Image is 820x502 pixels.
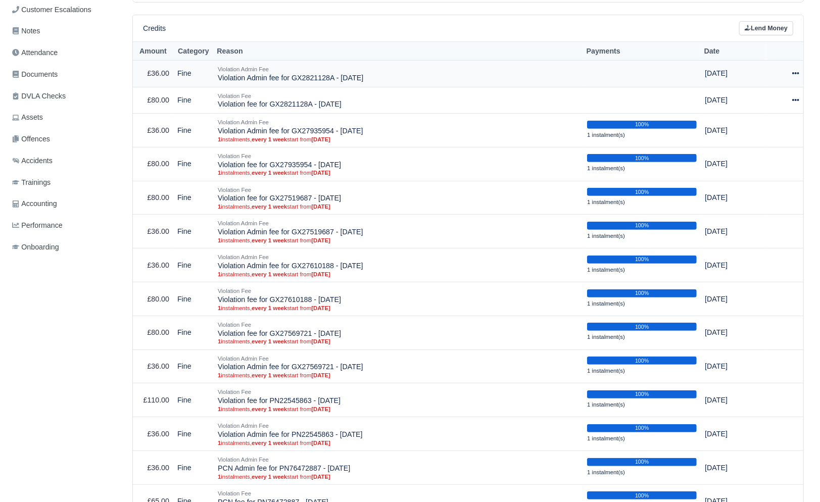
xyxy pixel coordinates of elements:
[587,357,697,365] div: 100%
[214,147,583,181] td: Violation fee for GX27935954 - [DATE]
[173,451,214,485] td: Fine
[173,282,214,316] td: Fine
[701,147,766,181] td: [DATE]
[587,390,697,398] div: 100%
[587,401,625,408] small: 1 instalment(s)
[133,316,173,349] td: £80.00
[218,423,269,429] small: Violation Admin Fee
[8,151,120,171] a: Accidents
[133,181,173,215] td: £80.00
[218,93,251,99] small: Violation Fee
[587,300,625,307] small: 1 instalment(s)
[218,473,579,480] small: instalments, start from
[311,440,330,446] strong: [DATE]
[8,129,120,149] a: Offences
[701,60,766,87] td: [DATE]
[252,440,287,446] strong: every 1 week
[12,155,53,167] span: Accidents
[701,114,766,147] td: [DATE]
[701,316,766,349] td: [DATE]
[701,383,766,417] td: [DATE]
[587,165,625,171] small: 1 instalment(s)
[587,121,697,129] div: 100%
[311,136,330,142] strong: [DATE]
[218,66,269,72] small: Violation Admin Fee
[12,112,43,123] span: Assets
[218,338,221,344] strong: 1
[587,435,625,441] small: 1 instalment(s)
[701,87,766,114] td: [DATE]
[701,215,766,248] td: [DATE]
[8,216,120,235] a: Performance
[252,305,287,311] strong: every 1 week
[173,147,214,181] td: Fine
[12,177,51,188] span: Trainings
[133,215,173,248] td: £36.00
[587,424,697,432] div: 100%
[587,256,697,264] div: 100%
[587,154,697,162] div: 100%
[12,220,63,231] span: Performance
[133,60,173,87] td: £36.00
[133,451,173,485] td: £36.00
[8,86,120,106] a: DVLA Checks
[252,406,287,412] strong: every 1 week
[701,181,766,215] td: [DATE]
[218,271,579,278] small: instalments, start from
[214,383,583,417] td: Violation fee for PN22545863 - [DATE]
[173,42,214,61] th: Category
[587,222,697,230] div: 100%
[218,153,251,159] small: Violation Fee
[214,60,583,87] td: Violation Admin fee for GX2821128A - [DATE]
[701,451,766,485] td: [DATE]
[218,474,221,480] strong: 1
[587,267,625,273] small: 1 instalment(s)
[8,237,120,257] a: Onboarding
[214,42,583,61] th: Reason
[133,114,173,147] td: £36.00
[12,198,57,210] span: Accounting
[173,181,214,215] td: Fine
[252,136,287,142] strong: every 1 week
[587,323,697,331] div: 100%
[214,215,583,248] td: Violation Admin fee for GX27519687 - [DATE]
[218,356,269,362] small: Violation Admin Fee
[311,474,330,480] strong: [DATE]
[701,42,766,61] th: Date
[218,372,579,379] small: instalments, start from
[218,338,579,345] small: instalments, start from
[214,451,583,485] td: PCN Admin fee for PN76472887 - [DATE]
[214,282,583,316] td: Violation fee for GX27610188 - [DATE]
[8,173,120,192] a: Trainings
[587,469,625,475] small: 1 instalment(s)
[218,119,269,125] small: Violation Admin Fee
[311,372,330,378] strong: [DATE]
[311,338,330,344] strong: [DATE]
[218,457,269,463] small: Violation Admin Fee
[218,136,221,142] strong: 1
[218,220,269,226] small: Violation Admin Fee
[218,237,579,244] small: instalments, start from
[583,42,701,61] th: Payments
[218,203,579,210] small: instalments, start from
[218,490,251,496] small: Violation Fee
[214,114,583,147] td: Violation Admin fee for GX27935954 - [DATE]
[587,188,697,196] div: 100%
[218,237,221,243] strong: 1
[133,383,173,417] td: £110.00
[12,47,58,59] span: Attendance
[133,282,173,316] td: £80.00
[587,233,625,239] small: 1 instalment(s)
[218,406,221,412] strong: 1
[173,114,214,147] td: Fine
[143,24,166,33] h6: Credits
[12,25,40,37] span: Notes
[311,204,330,210] strong: [DATE]
[587,289,697,297] div: 100%
[173,215,214,248] td: Fine
[218,305,579,312] small: instalments, start from
[214,316,583,349] td: Violation fee for GX27569721 - [DATE]
[218,406,579,413] small: instalments, start from
[701,349,766,383] td: [DATE]
[701,417,766,451] td: [DATE]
